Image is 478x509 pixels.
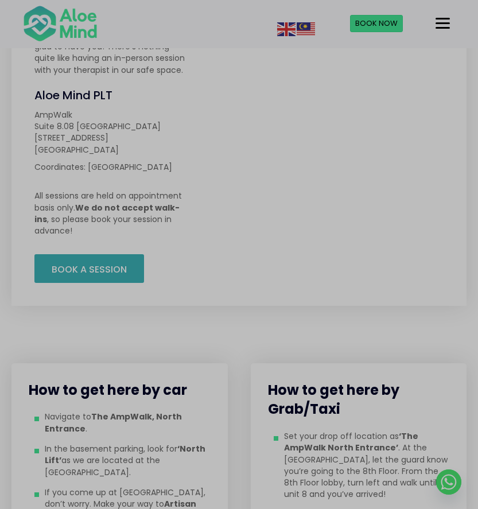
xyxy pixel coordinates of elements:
[355,18,398,29] span: Book Now
[34,202,180,225] strong: We do not accept walk-ins
[23,5,98,42] img: Aloe mind Logo
[350,15,403,32] a: Book Now
[431,14,454,33] button: Menu
[34,161,188,173] p: Coordinates: [GEOGRAPHIC_DATA]
[45,443,205,466] strong: ‘North Lift’
[52,263,127,276] span: Book A Session
[34,109,188,156] p: AmpWalk Suite 8.08 [GEOGRAPHIC_DATA] [STREET_ADDRESS] [GEOGRAPHIC_DATA]
[34,87,112,103] span: Aloe Mind PLT
[436,469,461,495] a: Whatsapp
[45,411,182,434] strong: The AmpWalk, North Entrance
[277,23,297,34] a: English
[284,430,418,453] strong: ‘The AmpWalk North Entrance’
[34,254,144,283] a: Book A Session
[34,190,188,236] p: All sessions are held on appointment basis only. , so please book your session in advance!
[284,430,450,500] span: Set your drop off location as . At the [GEOGRAPHIC_DATA], let the guard know you’re going to the ...
[29,380,187,399] span: How to get here by car
[45,443,211,478] span: In the basement parking, look for as we are located at the [GEOGRAPHIC_DATA].
[277,22,296,36] img: en
[297,22,315,36] img: ms
[45,411,211,434] span: Navigate to .
[297,23,316,34] a: Malay
[268,380,399,419] span: How to get here by Grab/Taxi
